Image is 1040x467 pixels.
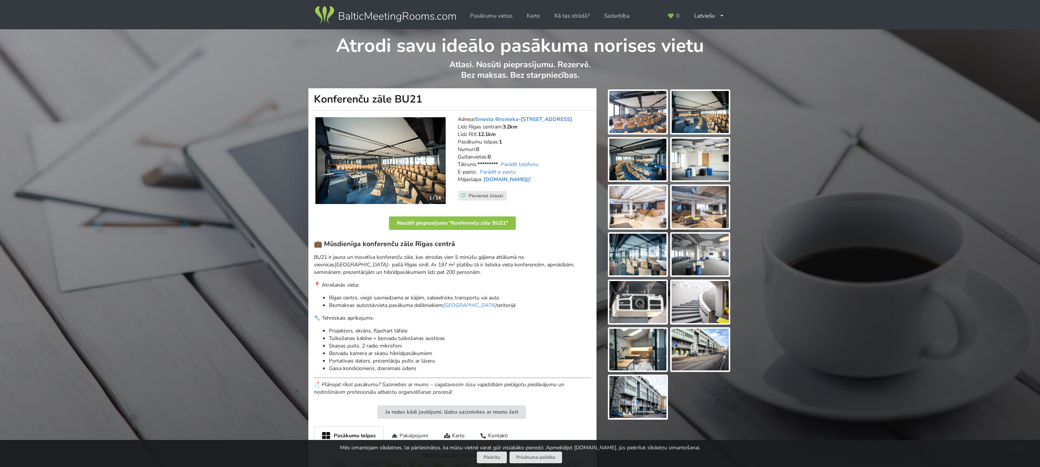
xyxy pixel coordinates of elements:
a: Parādīt telefonu [501,161,538,168]
div: 1 / 14 [425,192,445,204]
h1: Atrodi savu ideālo pasākuma norises vietu [309,29,732,58]
button: Nosūtīt pieprasījumu "Konferenču zāle BU21" [389,216,516,230]
strong: 1 [499,138,502,145]
div: Latviešu [689,9,730,23]
img: Konferenču zāle BU21 | Rīga | Pasākumu vieta - galerijas bilde [672,234,729,276]
img: Konferenču zāle BU21 | Rīga | Pasākumu vieta - galerijas bilde [609,186,666,228]
a: Parādīt e-pastu [480,168,516,175]
strong: 12.1km [478,131,496,138]
p: BU21 ir jauna un inovatīva konferenču zāle, kas atrodas vien 5 minūšu gājiena attālumā no viesnīc... [314,254,591,276]
img: Konferenču zāle BU21 | Rīga | Pasākumu vieta - galerijas bilde [672,329,729,371]
h3: 💼 Mūsdienīga konferenču zāle Rīgas centrā [314,240,591,248]
h1: Konferenču zāle BU21 [308,88,597,110]
img: Konferenču zāle BU21 | Rīga | Pasākumu vieta - galerijas bilde [672,281,729,323]
a: Karte [522,9,545,23]
a: Sadarbība [599,9,635,23]
div: Pasākumu telpas [314,426,384,444]
img: Konferenču zāle BU21 | Rīga | Pasākumu vieta - galerijas bilde [609,91,666,133]
span: 0 [676,13,680,19]
address: Adrese: Līdz Rīgas centram: Līdz RIX: Pasākumu telpas: Numuri: Gultasvietas: Tālrunis: E-pasts: M... [458,116,591,191]
a: Konferenču zāle | Rīga | Konferenču zāle BU21 1 / 14 [315,117,446,204]
img: Konferenču zāle BU21 | Rīga | Pasākumu vieta - galerijas bilde [672,186,729,228]
a: [GEOGRAPHIC_DATA] [443,302,496,309]
p: Atlasi. Nosūti pieprasījumu. Rezervē. Bez maksas. Bez starpniecības. [309,59,732,88]
strong: 0 [488,153,491,160]
p: 🔧 Tehniskais aprīkojums: [314,314,591,322]
div: Pakalpojumi [384,426,436,444]
img: Baltic Meeting Rooms [314,5,457,26]
img: Konferenču zāle | Rīga | Konferenču zāle BU21 [315,117,446,204]
img: Konferenču zāle BU21 | Rīga | Pasākumu vieta - galerijas bilde [672,91,729,133]
em: [GEOGRAPHIC_DATA] [335,261,388,268]
p: Skaņas pults, 2 radio mikrofoni [329,342,591,350]
p: Bezmaksas autostāvvieta pasākuma dalībniekiem teritorijā [329,302,591,309]
a: Ernesta Birznieka-[STREET_ADDRESS] [475,116,572,123]
p: Portatīvais dators, prezentāciju pults ar lāzeru [329,357,591,365]
span: Pievienot izlasei [469,193,503,199]
p: Projektors, ekrāns, flipchart tāfele [329,327,591,335]
p: Bezvadu kamera ar skaņu hibrīdpasākumiem [329,350,591,357]
a: Privātuma politika [509,452,562,463]
img: Konferenču zāle BU21 | Rīga | Pasākumu vieta - galerijas bilde [609,234,666,276]
img: Konferenču zāle BU21 | Rīga | Pasākumu vieta - galerijas bilde [609,139,666,181]
a: Kā tas strādā? [549,9,595,23]
p: 📍 Atrašanās vieta: [314,281,591,289]
p: Gaisa kondicionieris, dzeramais ūdens [329,365,591,372]
button: Ja rodas kādi jautājumi, lūdzu sazinieties ar mums šeit [377,405,526,419]
p: Tulkošanas kabīne + bezvadu tulkošanas austiņas [329,335,591,342]
img: Konferenču zāle BU21 | Rīga | Pasākumu vieta - galerijas bilde [672,139,729,181]
em: 📩 Plānojat rīkot pasākumu? Sazinieties ar mums – sagatavosim Jūsu vajadzībām pielāgotu piedāvājum... [314,381,564,396]
div: Karte [436,426,472,444]
div: Kontakti [472,426,516,444]
strong: 0 [476,146,479,153]
p: Rīgas centrs, viegli sasniedzama ar kājām, sabiedrisko transportu vai auto [329,294,591,302]
a: [DOMAIN_NAME] [484,176,533,183]
img: Konferenču zāle BU21 | Rīga | Pasākumu vieta - galerijas bilde [609,281,666,323]
img: Konferenču zāle BU21 | Rīga | Pasākumu vieta - galerijas bilde [609,329,666,371]
button: Piekrītu [477,452,507,463]
a: Pasākumu vietas [465,9,518,23]
strong: 3.2km [503,123,517,130]
img: Konferenču zāle BU21 | Rīga | Pasākumu vieta - galerijas bilde [609,376,666,418]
